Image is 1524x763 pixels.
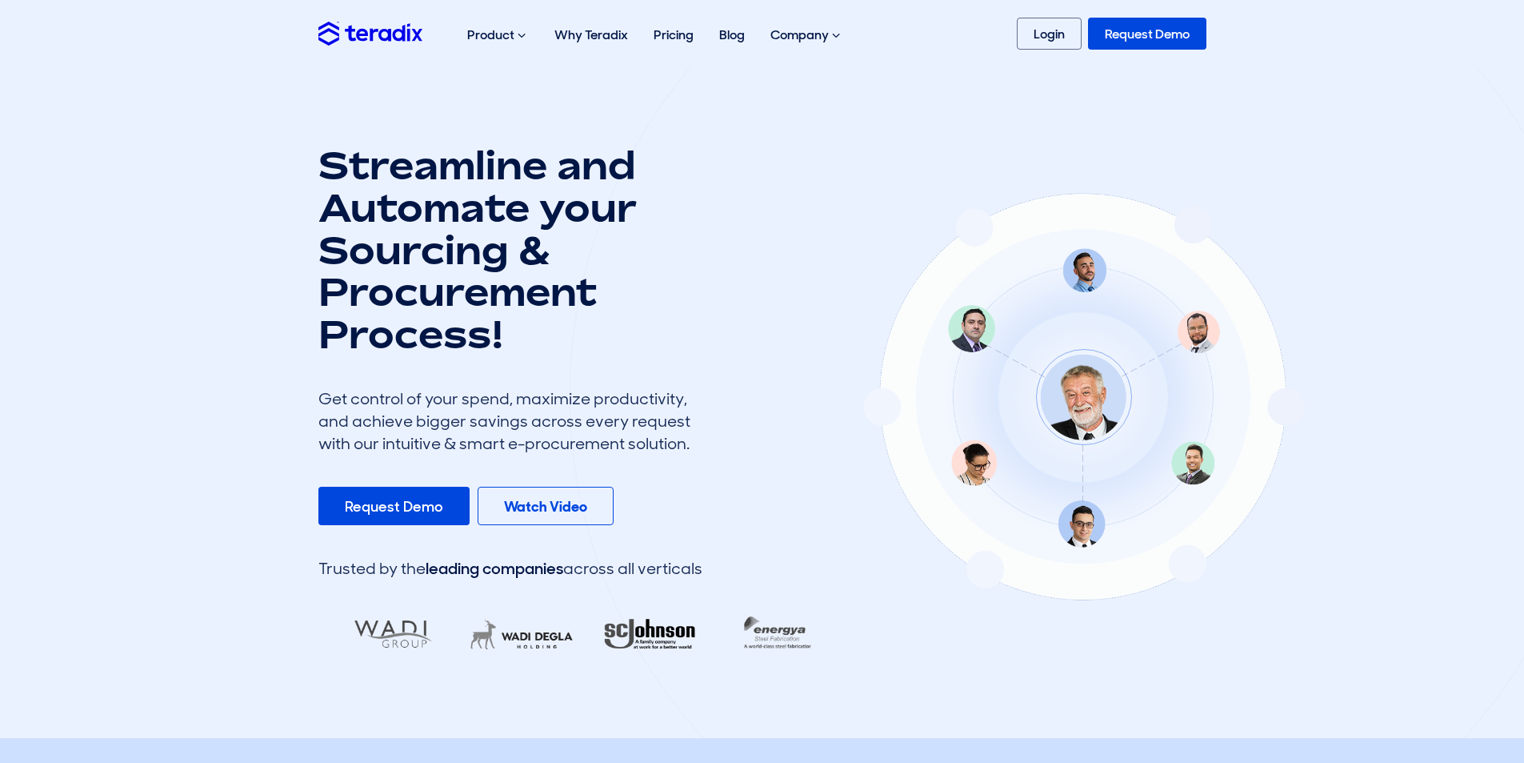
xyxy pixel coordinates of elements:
[318,144,702,355] h1: Streamline and Automate your Sourcing & Procurement Process!
[758,10,856,61] div: Company
[460,608,590,661] img: ALFA
[588,608,718,661] img: Nile University
[318,388,702,455] div: Get control of your spend, maximize productivity, and achieve bigger savings across every request...
[542,10,641,60] a: Why Teradix
[318,487,470,525] a: Request Demo
[1088,18,1206,50] a: Request Demo
[426,558,563,579] span: leading companies
[504,497,587,516] b: Watch Video
[706,10,758,60] a: Blog
[641,10,706,60] a: Pricing
[318,22,422,45] img: Teradix logo
[1017,18,1082,50] a: Login
[318,557,702,580] div: Trusted by the across all verticals
[478,487,614,525] a: Watch Video
[454,10,542,61] div: Product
